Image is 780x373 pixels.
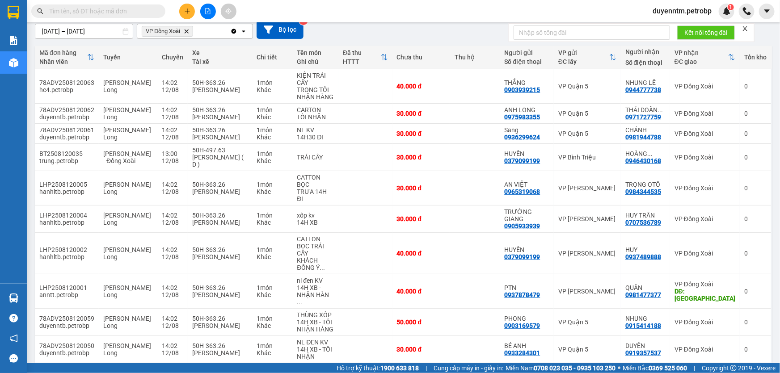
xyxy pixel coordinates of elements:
div: 50H-363.26 [192,315,248,322]
div: HUYỀN [505,150,549,157]
div: 0379099199 [505,253,540,260]
div: 1 món [257,79,288,86]
div: Đã thu [343,49,380,56]
svg: open [240,28,247,35]
span: VP Đồng Xoài [146,28,180,35]
div: BT2508120035 [39,150,94,157]
span: ... [320,264,325,271]
span: caret-down [763,7,771,15]
div: VP Quận 5 [558,130,616,137]
div: hanhltb.petrobp [39,219,94,226]
div: 14H XB - NHẬN HÀNG TRONG NGÀY [297,284,334,306]
div: VP gửi [558,49,609,56]
div: 1 món [257,315,288,322]
div: Khác [257,86,288,93]
span: ... [647,150,653,157]
span: [PERSON_NAME] Long [103,284,151,298]
div: ĐC lấy [558,58,609,65]
span: | [426,363,427,373]
div: 14:02 [162,212,183,219]
div: 30.000 đ [397,154,446,161]
div: hanhltb.petrobp [39,188,94,195]
span: file-add [205,8,211,14]
div: hc4.petrobp [39,86,94,93]
span: Miền Bắc [623,363,687,373]
div: 1 món [257,150,288,157]
span: Kết nối tổng đài [684,28,728,38]
div: [PERSON_NAME] [192,188,248,195]
div: Chi tiết [257,54,288,61]
img: logo-vxr [8,6,19,19]
div: 0 [744,215,767,222]
button: aim [221,4,236,19]
div: 78ADV2508120059 [39,315,94,322]
span: [PERSON_NAME] Long [103,342,151,356]
span: Hỗ trợ kỹ thuật: [337,363,419,373]
div: VP [PERSON_NAME] [558,288,616,295]
div: [PERSON_NAME] [192,219,248,226]
span: VP Đồng Xoài, close by backspace [142,26,193,37]
button: Kết nối tổng đài [677,25,735,40]
div: 12/08 [162,134,183,141]
div: 14:02 [162,79,183,86]
button: Bộ lọc [257,21,304,39]
div: duyenntb.petrobp [39,322,94,329]
div: VP Đồng Xoài [675,319,735,326]
span: Cung cấp máy in - giấy in: [434,363,503,373]
div: anntt.petrobp [39,291,94,298]
div: [PERSON_NAME] [192,291,248,298]
div: CATTON BỌC TRÁI CÂY [297,235,334,257]
span: 1 [729,4,732,10]
input: Selected VP Đồng Xoài. [195,27,196,36]
div: QUÂN [625,284,666,291]
div: 12/08 [162,322,183,329]
div: 30.000 đ [397,215,446,222]
div: 40.000 đ [397,288,446,295]
div: Ghi chú [297,58,334,65]
div: duyenntb.petrobp [39,113,94,121]
div: 50H-363.26 [192,126,248,134]
div: Nhân viên [39,58,87,65]
th: Toggle SortBy [554,46,621,69]
div: 0 [744,319,767,326]
span: ⚪️ [618,366,620,370]
div: Khác [257,291,288,298]
div: [PERSON_NAME] [192,86,248,93]
div: 1 món [257,181,288,188]
div: VP Bình Triệu [558,154,616,161]
div: 50H-363.26 [192,181,248,188]
div: 40.000 đ [397,83,446,90]
div: HOÀNG OANH [625,150,666,157]
div: 0903169579 [505,322,540,329]
div: 0981477377 [625,291,661,298]
div: 78ADV2508120062 [39,106,94,113]
div: 0937489888 [625,253,661,260]
div: VP Quận 5 [558,83,616,90]
div: VP nhận [675,49,728,56]
div: HTTT [343,58,380,65]
div: VP Đồng Xoài [675,346,735,353]
div: 13:00 [162,150,183,157]
div: 0 [744,110,767,117]
div: 0 [744,184,767,192]
div: hanhltb.petrobp [39,253,94,260]
div: 14:02 [162,342,183,349]
div: 50.000 đ [397,319,446,326]
span: [PERSON_NAME] Long [103,181,151,195]
div: 1 món [257,106,288,113]
div: ĐC giao [675,58,728,65]
div: nl đen KV [297,277,334,284]
div: [PERSON_NAME] [192,134,248,141]
div: 50H-363.26 [192,106,248,113]
div: 50H-363.26 [192,342,248,349]
div: xốp kv [297,212,334,219]
div: VP Đồng Xoài [675,130,735,137]
div: VP [PERSON_NAME] [558,250,616,257]
div: 14H XB - TỐI NHẬN HÀNG [297,319,334,333]
div: NL KV [297,126,334,134]
span: [PERSON_NAME] - Đồng Xoài [103,150,151,164]
svg: Delete [184,29,189,34]
div: VP [PERSON_NAME] [558,215,616,222]
div: Tên món [297,49,334,56]
div: [PERSON_NAME] ( D ) [192,154,248,168]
